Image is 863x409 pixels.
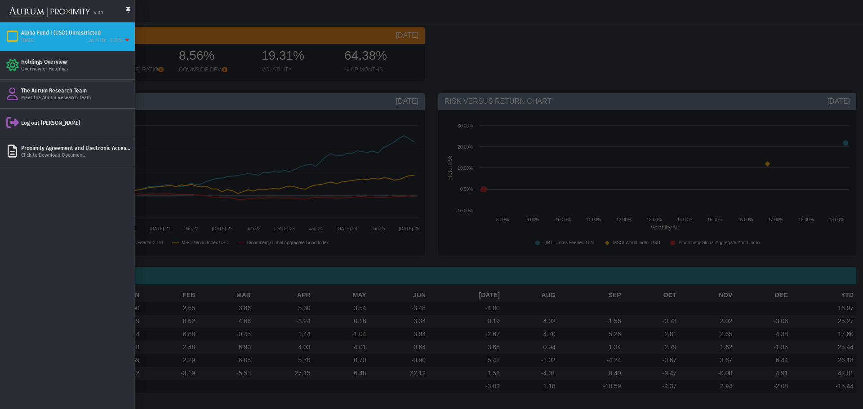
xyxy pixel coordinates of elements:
[9,2,90,22] img: Aurum-Proximity%20white.svg
[21,37,36,44] div: [DATE]
[21,119,131,127] div: Log out [PERSON_NAME]
[21,66,131,73] div: Overview of Holdings
[21,29,131,36] div: Alpha Fund I (USD) Unrestricted
[87,37,123,44] div: Est MTD: -0.39%
[21,95,131,101] div: Meet the Aurum Research Team
[21,145,131,152] div: Proximity Agreement and Electronic Access Agreement ([PERSON_NAME] Foundation).pdf
[21,58,131,66] div: Holdings Overview
[21,87,131,94] div: The Aurum Research Team
[93,10,103,17] div: 5.0.1
[21,152,131,159] div: Click to Download Document.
